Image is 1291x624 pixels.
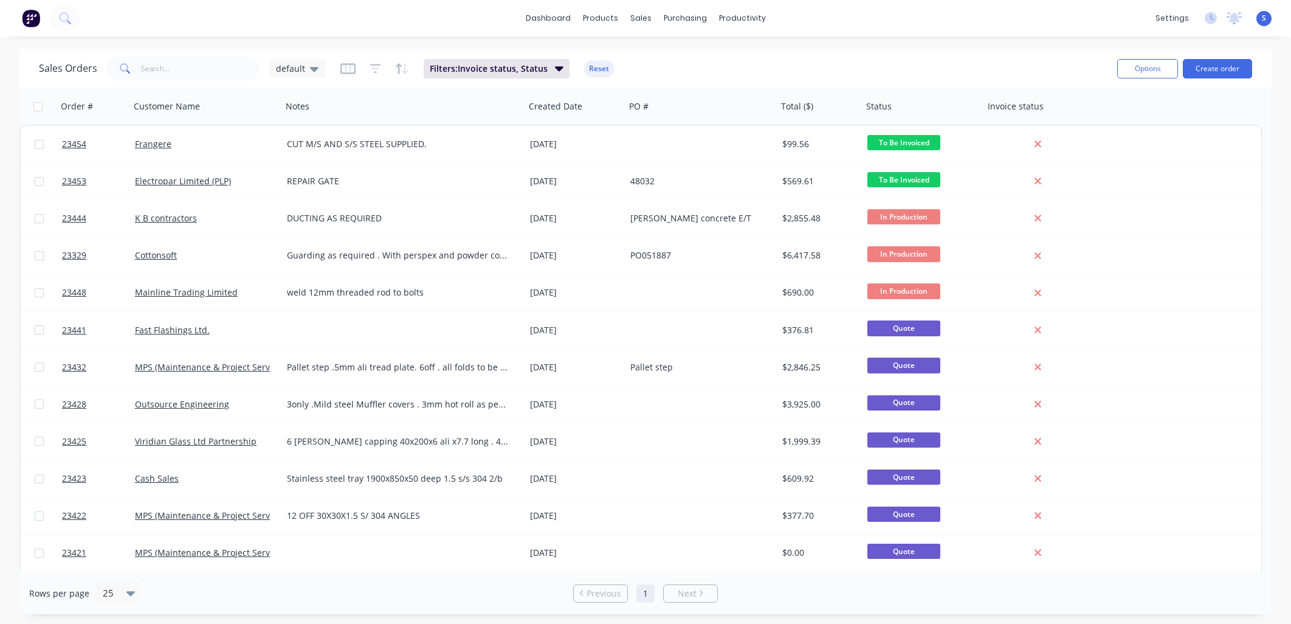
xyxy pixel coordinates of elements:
span: 23428 [62,398,86,411]
div: 48032 [630,175,765,187]
div: $690.00 [782,286,854,299]
div: settings [1149,9,1195,27]
div: 12 OFF 30X30X1.5 S/ 304 ANGLES [287,510,509,522]
a: 23441 [62,312,135,348]
span: Previous [587,588,621,600]
input: Search... [141,57,260,81]
button: Options [1117,59,1178,78]
span: To Be Invoiced [867,172,940,187]
div: Stainless steel tray 1900x850x50 deep 1.5 s/s 304 2/b [287,473,509,485]
a: 23422 [62,497,135,534]
div: [DATE] [530,361,621,373]
a: Mainline Trading Limited [135,286,238,298]
a: dashboard [520,9,577,27]
div: [PERSON_NAME] concrete E/T [630,212,765,224]
div: Created Date [529,100,582,113]
a: 23454 [62,126,135,162]
span: 23422 [62,510,86,522]
span: 23432 [62,361,86,373]
span: Quote [867,470,940,485]
div: weld 12mm threaded rod to bolts [287,286,509,299]
div: [DATE] [530,286,621,299]
ul: Pagination [568,584,723,603]
span: Quote [867,358,940,373]
span: Quote [867,544,940,559]
div: sales [624,9,658,27]
a: Outsource Engineering [135,398,229,410]
div: [DATE] [530,324,621,336]
span: Rows per page [29,588,89,600]
a: 23448 [62,274,135,311]
div: Customer Name [134,100,200,113]
div: $569.61 [782,175,854,187]
div: [DATE] [530,473,621,485]
div: Notes [286,100,309,113]
div: $99.56 [782,138,854,150]
span: In Production [867,246,940,262]
div: purchasing [658,9,713,27]
span: 23454 [62,138,86,150]
div: [DATE] [530,249,621,262]
a: Fast Flashings Ltd. [135,324,210,336]
a: Cottonsoft [135,249,177,261]
span: 23441 [62,324,86,336]
span: Filters: Invoice status, Status [430,63,548,75]
span: 23453 [62,175,86,187]
div: CUT M/S AND S/S STEEL SUPPLIED. [287,138,509,150]
div: $377.70 [782,510,854,522]
span: 23329 [62,249,86,262]
a: 23444 [62,200,135,237]
span: S [1262,13,1266,24]
div: Order # [61,100,93,113]
div: $376.81 [782,324,854,336]
a: 23421 [62,535,135,571]
span: 23444 [62,212,86,224]
button: Create order [1183,59,1252,78]
span: Quote [867,321,940,336]
div: [DATE] [530,435,621,448]
div: Pallet step .5mm ali tread plate. 6off . all folds to be 90 degrees as our press will not over be... [287,361,509,373]
span: In Production [867,209,940,224]
a: Page 1 is your current page [636,584,655,603]
a: Previous page [574,588,627,600]
div: Status [866,100,892,113]
div: PO # [629,100,649,113]
a: K B contractors [135,212,197,224]
div: [DATE] [530,547,621,559]
div: Guarding as required . With perspex and powder coated [287,249,509,262]
div: $0.00 [782,547,854,559]
a: Electropar Limited (PLP) [135,175,231,187]
div: [DATE] [530,175,621,187]
div: [DATE] [530,398,621,411]
div: PO051887 [630,249,765,262]
span: 23423 [62,473,86,485]
a: 23425 [62,423,135,460]
div: $3,925.00 [782,398,854,411]
span: Next [678,588,697,600]
img: Factory [22,9,40,27]
div: $1,999.39 [782,435,854,448]
button: Filters:Invoice status, Status [424,59,570,78]
a: Cash Sales [135,473,179,484]
a: MPS (Maintenance & Project Services Ltd) [135,547,303,558]
a: Frangere [135,138,171,150]
span: In Production [867,283,940,299]
div: 6 [PERSON_NAME] capping 40x200x6 ali x7.7 long . 40x40x6 ali angle 7.7 long . no holes and no pow... [287,435,509,448]
div: $609.92 [782,473,854,485]
div: DUCTING AS REQUIRED [287,212,509,224]
span: To Be Invoiced [867,135,940,150]
div: products [577,9,624,27]
a: 23329 [62,237,135,274]
span: 23448 [62,286,86,299]
div: Total ($) [781,100,813,113]
h1: Sales Orders [39,63,97,74]
span: Quote [867,395,940,411]
a: MPS (Maintenance & Project Services Ltd) [135,361,303,373]
div: REPAIR GATE [287,175,509,187]
a: 23432 [62,349,135,386]
div: productivity [713,9,772,27]
div: $2,855.48 [782,212,854,224]
div: Pallet step [630,361,765,373]
div: $2,846.25 [782,361,854,373]
div: Invoice status [988,100,1044,113]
